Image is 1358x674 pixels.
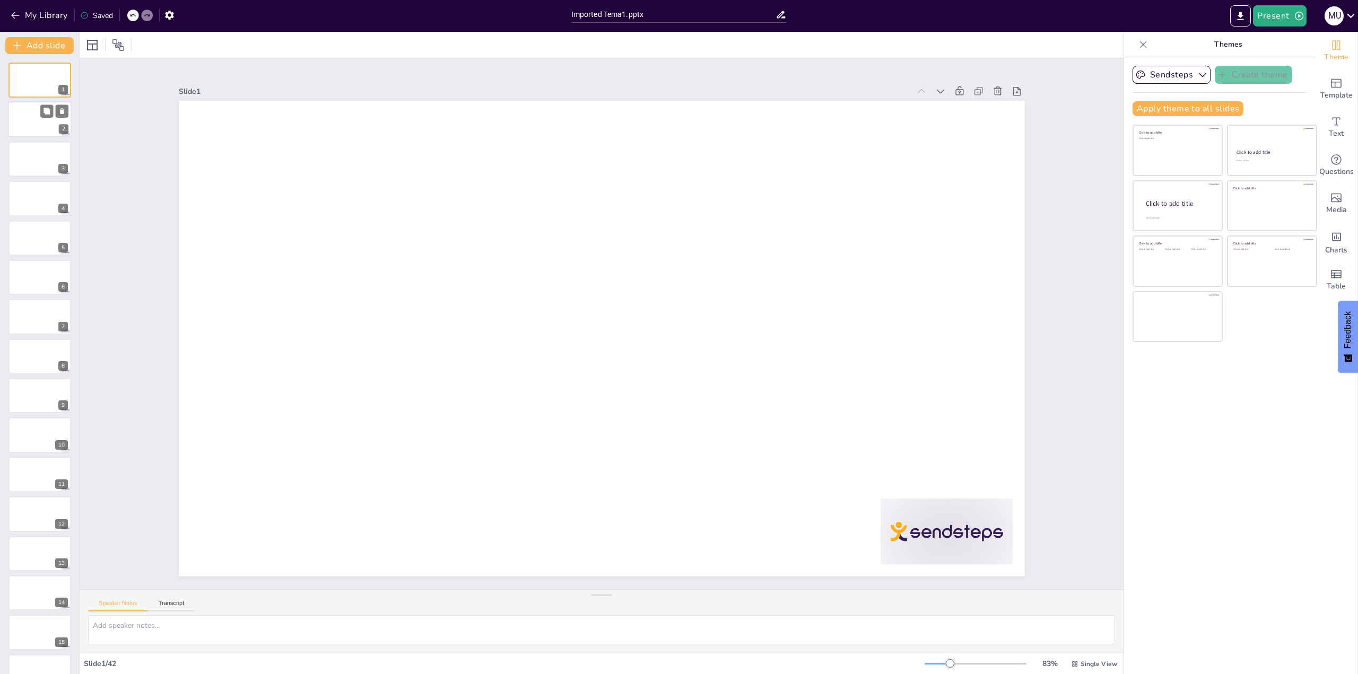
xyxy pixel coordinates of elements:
div: Click to add body [1146,217,1213,220]
div: 10 [55,440,68,450]
button: Sendsteps [1133,66,1211,84]
div: Add a table [1315,261,1357,299]
button: Present [1253,5,1306,27]
div: Click to add title [1146,199,1214,208]
button: M U [1325,5,1344,27]
span: Position [112,39,125,51]
div: https://cdn.sendsteps.com/images/logo/sendsteps_logo_white.pnghttps://cdn.sendsteps.com/images/lo... [8,181,71,216]
button: Export to PowerPoint [1230,5,1251,27]
div: 1 [58,85,68,94]
div: 9 [8,378,71,413]
div: Click to add title [1139,130,1215,135]
div: Click to add text [1165,248,1189,251]
div: Click to add title [1233,186,1309,190]
button: Add slide [5,37,74,54]
div: Click to add text [1139,248,1163,251]
div: 3 [58,164,68,173]
div: Click to add title [1237,149,1307,155]
p: Themes [1152,32,1304,57]
div: https://cdn.sendsteps.com/images/logo/sendsteps_logo_white.pnghttps://cdn.sendsteps.com/images/lo... [8,221,71,256]
span: Feedback [1343,311,1353,348]
span: Template [1320,90,1353,101]
button: Duplicate Slide [40,105,53,118]
span: Charts [1325,244,1347,256]
button: Create theme [1215,66,1292,84]
div: https://cdn.sendsteps.com/images/logo/sendsteps_logo_white.pnghttps://cdn.sendsteps.com/images/lo... [8,102,72,138]
div: 7 [8,299,71,334]
div: 13 [8,536,71,571]
div: Slide 1 / 42 [84,659,925,669]
div: 14 [55,598,68,607]
div: 9 [58,400,68,410]
button: Delete Slide [56,105,68,118]
div: 12 [8,496,71,531]
div: M U [1325,6,1344,25]
button: Feedback - Show survey [1338,301,1358,373]
button: Apply theme to all slides [1133,101,1243,116]
div: Add charts and graphs [1315,223,1357,261]
div: 4 [58,204,68,213]
input: Insert title [571,7,776,22]
div: Add ready made slides [1315,70,1357,108]
div: Add images, graphics, shapes or video [1315,185,1357,223]
span: Questions [1319,166,1354,178]
button: Transcript [148,600,195,611]
div: Click to add text [1236,160,1307,162]
div: https://cdn.sendsteps.com/images/logo/sendsteps_logo_white.pnghttps://cdn.sendsteps.com/images/lo... [8,63,71,98]
div: 6 [58,282,68,292]
div: Click to add text [1191,248,1215,251]
div: 8 [8,339,71,374]
span: Single View [1081,660,1117,668]
div: https://cdn.sendsteps.com/images/logo/sendsteps_logo_white.pnghttps://cdn.sendsteps.com/images/lo... [8,142,71,177]
div: Click to add text [1233,248,1267,251]
div: Add text boxes [1315,108,1357,146]
div: 8 [58,361,68,371]
div: 5 [58,243,68,252]
div: 11 [55,479,68,489]
span: Table [1327,281,1346,292]
div: https://cdn.sendsteps.com/images/logo/sendsteps_logo_white.pnghttps://cdn.sendsteps.com/images/lo... [8,260,71,295]
div: Click to add title [1139,241,1215,246]
div: Layout [84,37,101,54]
div: 7 [58,322,68,331]
div: Saved [80,11,113,21]
div: 15 [55,637,68,647]
div: 14 [8,575,71,610]
div: 83 % [1037,659,1063,669]
div: Get real-time input from your audience [1315,146,1357,185]
div: Click to add title [1233,241,1309,246]
div: Click to add text [1139,137,1215,140]
div: 12 [55,519,68,529]
div: 10 [8,417,71,452]
div: 15 [8,615,71,650]
div: 13 [55,558,68,568]
span: Theme [1324,51,1348,63]
div: 2 [59,125,68,134]
button: My Library [8,7,72,24]
div: Click to add text [1275,248,1308,251]
button: Speaker Notes [88,600,148,611]
div: 11 [8,457,71,492]
span: Media [1326,204,1347,216]
span: Text [1329,128,1344,139]
div: Change the overall theme [1315,32,1357,70]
